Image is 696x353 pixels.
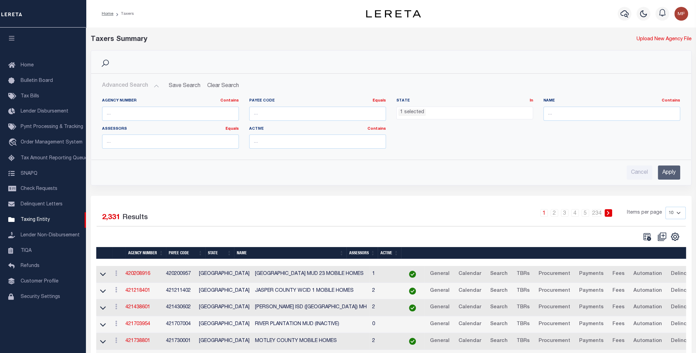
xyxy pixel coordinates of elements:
[369,283,401,300] td: 2
[427,336,453,347] a: General
[369,333,401,350] td: 2
[166,247,205,259] th: Payee Code: activate to sort column ascending
[396,98,533,104] label: State
[21,171,37,176] span: SNAPQ
[102,135,239,149] input: ...
[487,336,511,347] a: Search
[205,247,234,259] th: State: activate to sort column ascending
[630,319,665,330] a: Automation
[609,302,628,313] a: Fees
[346,247,378,259] th: Assessors: activate to sort column ascending
[125,288,150,293] a: 421218401
[427,269,453,280] a: General
[398,109,426,116] li: 1 selected
[409,288,416,295] img: check-icon-green.svg
[102,79,159,93] button: Advanced Search
[535,336,573,347] a: Procurement
[21,94,39,99] span: Tax Bills
[637,36,692,43] a: Upload New Agency File
[609,286,628,297] a: Fees
[369,299,401,316] td: 2
[21,233,80,238] span: Lender Non-Disbursement
[21,295,60,299] span: Security Settings
[513,269,533,280] a: TBRs
[125,322,150,327] a: 421703954
[102,107,239,121] input: ...
[21,78,53,83] span: Bulletin Board
[196,316,252,333] td: [GEOGRAPHIC_DATA]
[113,11,134,17] li: Taxers
[455,319,484,330] a: Calendar
[627,209,662,217] span: Items per page
[249,135,386,149] input: ...
[409,271,416,278] img: check-icon-green.svg
[252,299,369,316] td: [PERSON_NAME] ISD ([GEOGRAPHIC_DATA]) MH
[513,319,533,330] a: TBRs
[576,286,607,297] a: Payments
[21,156,88,161] span: Tax Amount Reporting Queue
[409,304,416,311] img: check-icon-green.svg
[21,125,83,129] span: Pymt Processing & Tracking
[366,10,421,18] img: logo-dark.svg
[125,247,166,259] th: Agency Number: activate to sort column ascending
[535,302,573,313] a: Procurement
[21,264,40,268] span: Refunds
[21,63,34,68] span: Home
[163,333,196,350] td: 421730001
[571,209,579,217] a: 4
[196,333,252,350] td: [GEOGRAPHIC_DATA]
[21,140,82,145] span: Order Management System
[91,34,539,45] div: Taxers Summary
[427,302,453,313] a: General
[535,319,573,330] a: Procurement
[369,316,401,333] td: 0
[252,266,369,283] td: [GEOGRAPHIC_DATA] MUD 23 MOBILE HOMES
[543,98,680,104] label: Name
[535,269,573,280] a: Procurement
[609,319,628,330] a: Fees
[163,283,196,300] td: 421211402
[662,99,680,103] a: Contains
[513,302,533,313] a: TBRs
[455,286,484,297] a: Calendar
[225,127,239,131] a: Equals
[378,247,401,259] th: Active: activate to sort column ascending
[487,302,511,313] a: Search
[102,126,239,132] label: Assessors
[551,209,558,217] a: 2
[367,127,386,131] a: Contains
[252,283,369,300] td: JASPER COUNTY WCID 1 MOBILE HOMES
[122,212,148,223] label: Results
[455,269,484,280] a: Calendar
[674,7,688,21] img: svg+xml;base64,PHN2ZyB4bWxucz0iaHR0cDovL3d3dy53My5vcmcvMjAwMC9zdmciIHBvaW50ZXItZXZlbnRzPSJub25lIi...
[196,283,252,300] td: [GEOGRAPHIC_DATA]
[401,247,695,259] th: &nbsp;
[658,165,680,180] input: Apply
[609,336,628,347] a: Fees
[627,165,652,180] input: Cancel
[196,299,252,316] td: [GEOGRAPHIC_DATA]
[630,302,665,313] a: Automation
[576,319,607,330] a: Payments
[21,202,63,207] span: Delinquent Letters
[582,209,589,217] a: 5
[163,266,196,283] td: 420200957
[513,336,533,347] a: TBRs
[125,271,150,276] a: 420208916
[409,338,416,345] img: check-icon-green.svg
[373,99,386,103] a: Equals
[455,336,484,347] a: Calendar
[125,339,150,343] a: 421738801
[21,248,32,253] span: TIQA
[252,316,369,333] td: RIVER PLANTATION MUD (INACTIVE)
[196,266,252,283] td: [GEOGRAPHIC_DATA]
[102,214,120,221] span: 2,331
[220,99,239,103] a: Contains
[535,286,573,297] a: Procurement
[163,316,196,333] td: 421707004
[163,299,196,316] td: 421430602
[102,12,113,16] a: Home
[21,217,50,222] span: Taxing Entity
[234,247,346,259] th: Name: activate to sort column ascending
[21,279,58,284] span: Customer Profile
